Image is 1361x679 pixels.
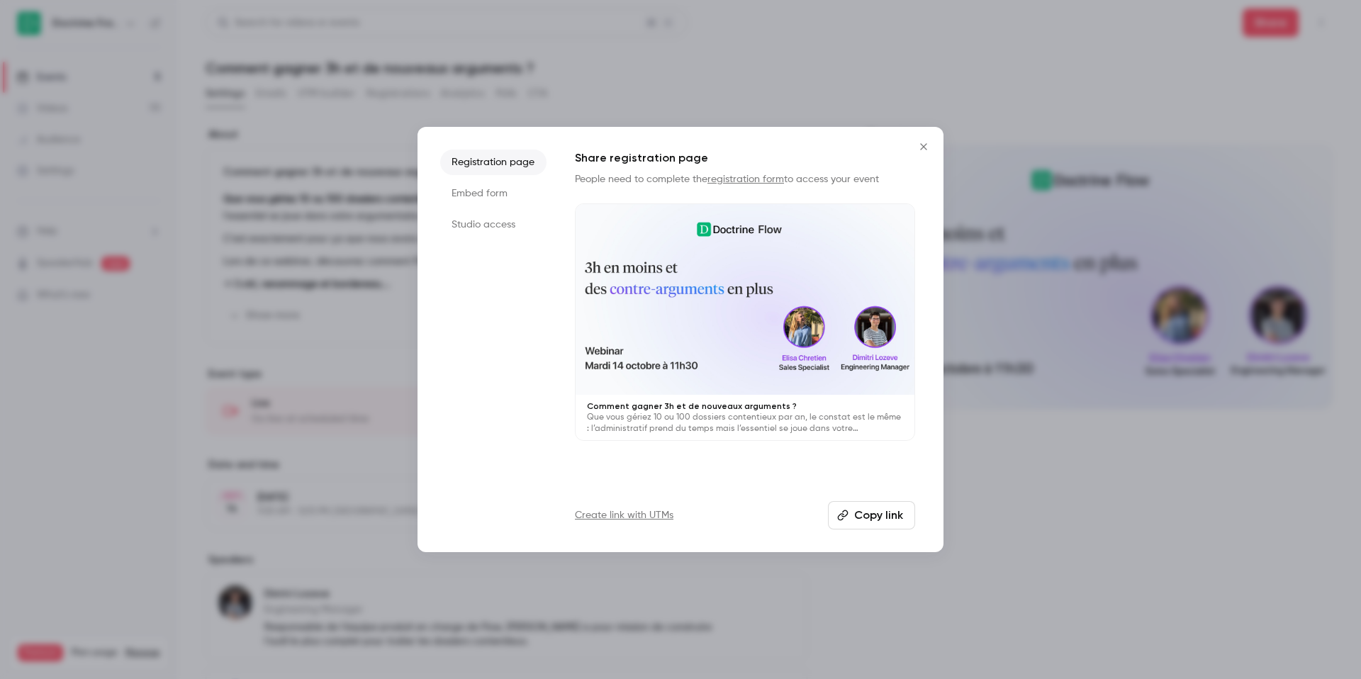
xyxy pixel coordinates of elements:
p: People need to complete the to access your event [575,172,915,186]
li: Studio access [440,212,547,237]
li: Embed form [440,181,547,206]
p: Comment gagner 3h et de nouveaux arguments ? [587,400,903,412]
h1: Share registration page [575,150,915,167]
li: Registration page [440,150,547,175]
p: Que vous gériez 10 ou 100 dossiers contentieux par an, le constat est le même : l’administratif p... [587,412,903,434]
button: Close [909,133,938,161]
a: registration form [707,174,784,184]
button: Copy link [828,501,915,529]
a: Comment gagner 3h et de nouveaux arguments ?Que vous gériez 10 ou 100 dossiers contentieux par an... [575,203,915,441]
a: Create link with UTMs [575,508,673,522]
